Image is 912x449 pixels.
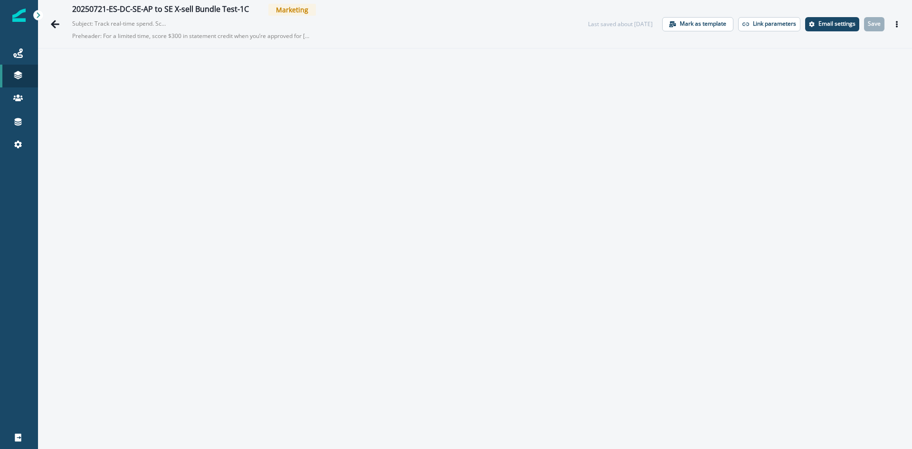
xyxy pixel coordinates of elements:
p: Subject: Track real-time spend. Score a $300 statement credit. [72,16,167,28]
img: Inflection [12,9,26,22]
button: Link parameters [738,17,800,31]
span: Marketing [268,4,316,16]
button: Settings [805,17,859,31]
div: 20250721-ES-DC-SE-AP to SE X-sell Bundle Test-1C [72,5,249,15]
button: Actions [889,17,904,31]
p: Preheader: For a limited time, score $300 in statement credit when you’re approved for [PERSON_NA... [72,28,310,44]
p: Email settings [818,20,855,27]
p: Save [868,20,881,27]
p: Mark as template [680,20,726,27]
p: Link parameters [753,20,796,27]
button: Mark as template [662,17,733,31]
button: Go back [46,15,65,34]
div: Last saved about [DATE] [588,20,653,29]
button: Save [864,17,884,31]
